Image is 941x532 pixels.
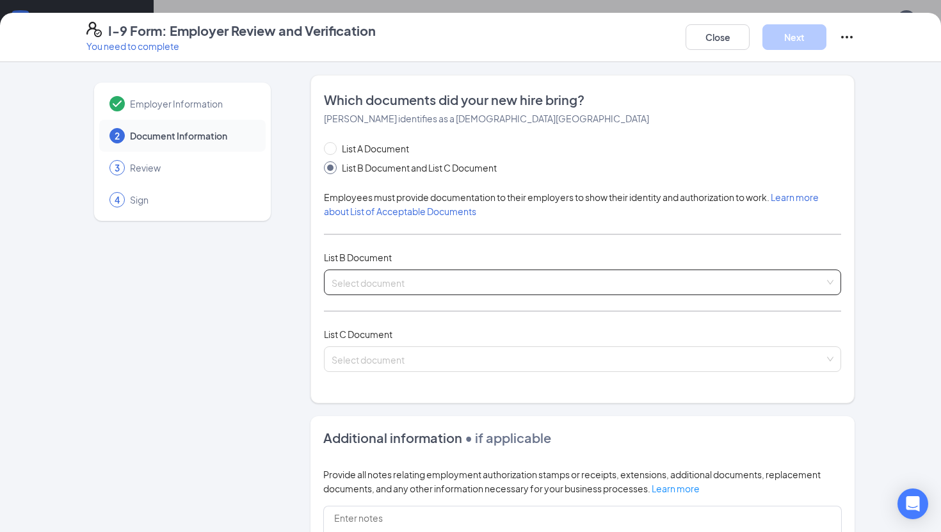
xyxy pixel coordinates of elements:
span: 2 [115,129,120,142]
span: Employer Information [130,97,253,110]
span: Which documents did your new hire bring? [324,91,841,109]
a: Learn more [652,483,700,494]
span: • if applicable [462,430,551,446]
span: 3 [115,161,120,174]
span: List C Document [324,328,392,340]
span: Provide all notes relating employment authorization stamps or receipts, extensions, additional do... [323,469,821,494]
span: List B Document and List C Document [337,161,502,175]
span: List A Document [337,141,414,156]
div: Open Intercom Messenger [897,488,928,519]
svg: FormI9EVerifyIcon [86,22,102,37]
span: Additional information [323,430,462,446]
span: Employees must provide documentation to their employers to show their identity and authorization ... [324,191,819,217]
svg: Checkmark [109,96,125,111]
span: Review [130,161,253,174]
span: Document Information [130,129,253,142]
span: List B Document [324,252,392,263]
button: Next [762,24,826,50]
button: Close [686,24,750,50]
svg: Ellipses [839,29,855,45]
span: [PERSON_NAME] identifies as a [DEMOGRAPHIC_DATA][GEOGRAPHIC_DATA] [324,113,649,124]
span: Sign [130,193,253,206]
p: You need to complete [86,40,376,52]
span: 4 [115,193,120,206]
h4: I-9 Form: Employer Review and Verification [108,22,376,40]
